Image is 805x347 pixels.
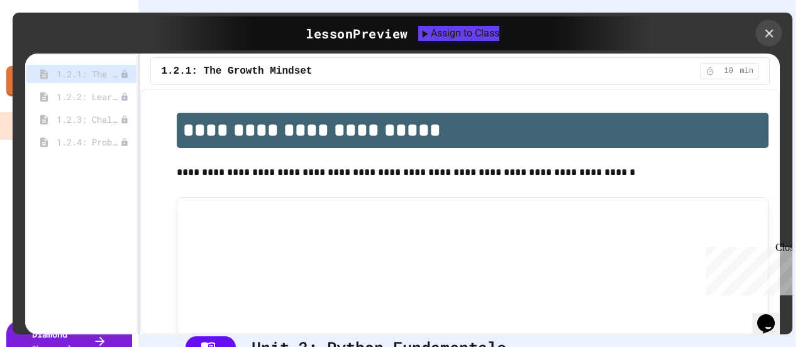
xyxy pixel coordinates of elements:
span: min [740,66,753,76]
span: 1.2.3: Challenge Problem - The Bridge [57,113,120,126]
div: Chat with us now!Close [5,5,87,80]
div: Unpublished [120,115,129,124]
div: Unpublished [120,138,129,147]
span: 1.2.1: The Growth Mindset [57,67,120,81]
div: Unpublished [120,93,129,101]
div: Unpublished [120,70,129,79]
div: lesson Preview [306,24,408,43]
button: Assign to Class [418,26,499,41]
span: 1.2.2: Learning to Solve Hard Problems [57,90,120,103]
iframe: chat widget [752,297,792,334]
span: 1.2.4: Problem Solving Practice [57,135,120,149]
span: 10 [718,66,738,76]
span: 1.2.1: The Growth Mindset [161,64,312,79]
iframe: chat widget [701,242,792,295]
